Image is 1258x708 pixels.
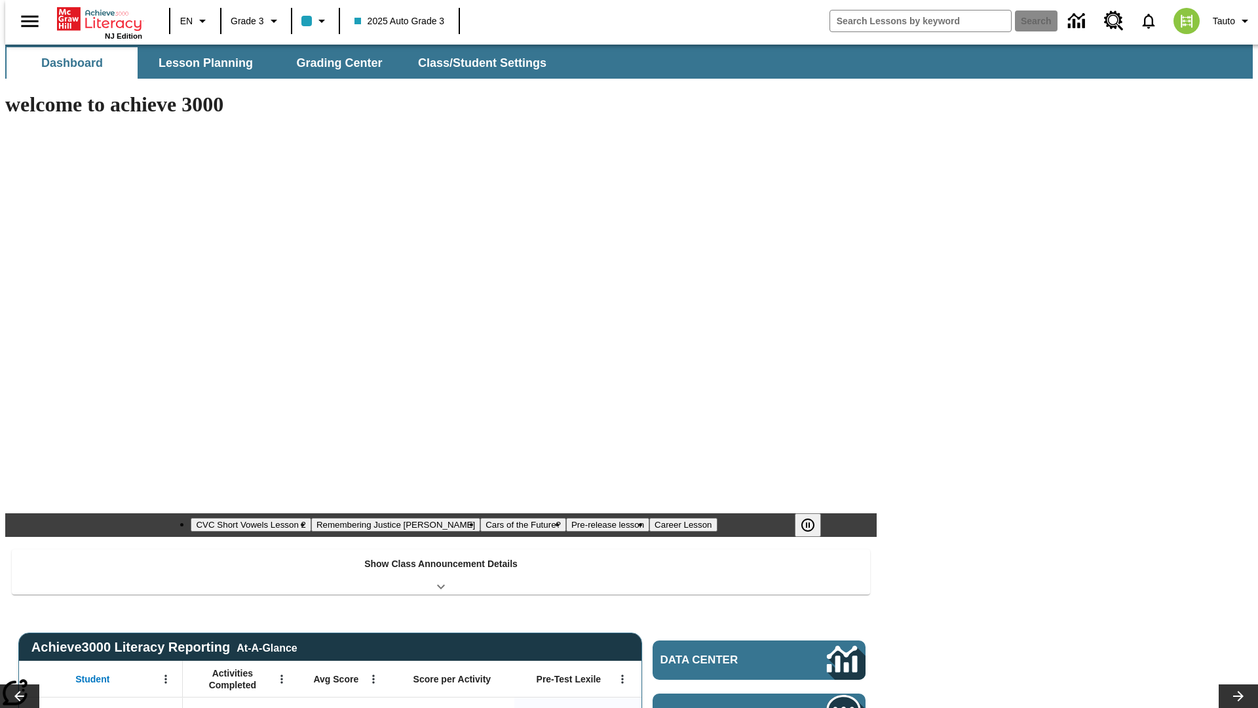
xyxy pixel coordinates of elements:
[159,56,253,71] span: Lesson Planning
[41,56,103,71] span: Dashboard
[311,518,480,532] button: Slide 2 Remembering Justice O'Connor
[140,47,271,79] button: Lesson Planning
[795,513,834,537] div: Pause
[613,669,632,689] button: Open Menu
[653,640,866,680] a: Data Center
[12,549,870,595] div: Show Class Announcement Details
[237,640,297,654] div: At-A-Glance
[1208,9,1258,33] button: Profile/Settings
[537,673,601,685] span: Pre-Test Lexile
[296,9,335,33] button: Class color is light blue. Change class color
[1132,4,1166,38] a: Notifications
[105,32,142,40] span: NJ Edition
[180,14,193,28] span: EN
[566,518,649,532] button: Slide 4 Pre-release lesson
[795,513,821,537] button: Pause
[5,45,1253,79] div: SubNavbar
[189,667,276,691] span: Activities Completed
[5,47,558,79] div: SubNavbar
[231,14,264,28] span: Grade 3
[7,47,138,79] button: Dashboard
[31,640,297,655] span: Achieve3000 Literacy Reporting
[57,6,142,32] a: Home
[296,56,382,71] span: Grading Center
[418,56,546,71] span: Class/Student Settings
[1096,3,1132,39] a: Resource Center, Will open in new tab
[57,5,142,40] div: Home
[480,518,566,532] button: Slide 3 Cars of the Future?
[413,673,491,685] span: Score per Activity
[75,673,109,685] span: Student
[191,518,311,532] button: Slide 1 CVC Short Vowels Lesson 2
[5,92,877,117] h1: welcome to achieve 3000
[156,669,176,689] button: Open Menu
[354,14,445,28] span: 2025 Auto Grade 3
[1213,14,1235,28] span: Tauto
[10,2,49,41] button: Open side menu
[660,654,783,667] span: Data Center
[649,518,717,532] button: Slide 5 Career Lesson
[1166,4,1208,38] button: Select a new avatar
[174,9,216,33] button: Language: EN, Select a language
[408,47,557,79] button: Class/Student Settings
[364,557,518,571] p: Show Class Announcement Details
[313,673,358,685] span: Avg Score
[364,669,383,689] button: Open Menu
[1219,684,1258,708] button: Lesson carousel, Next
[1173,8,1200,34] img: avatar image
[830,10,1011,31] input: search field
[225,9,287,33] button: Grade: Grade 3, Select a grade
[1060,3,1096,39] a: Data Center
[272,669,292,689] button: Open Menu
[274,47,405,79] button: Grading Center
